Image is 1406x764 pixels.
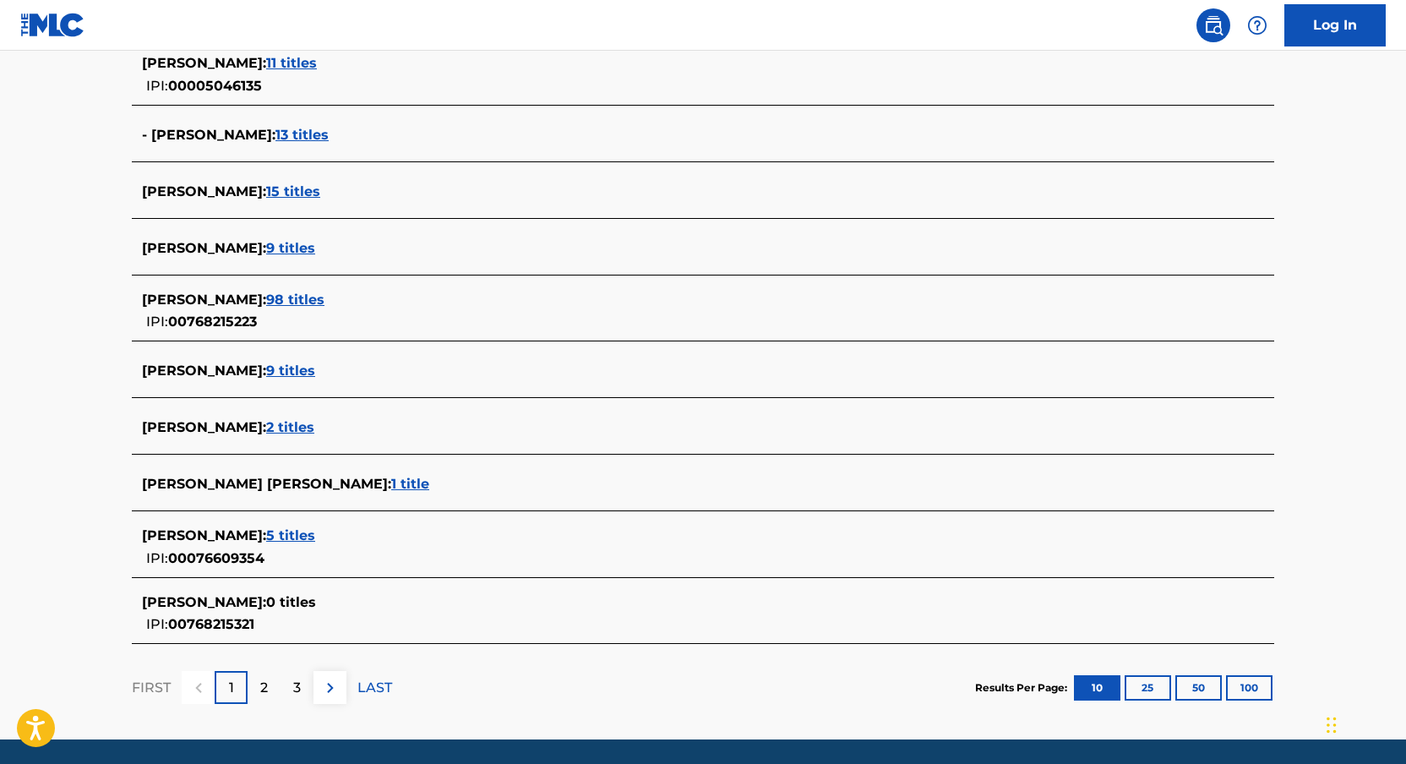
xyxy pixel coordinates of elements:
[229,678,234,698] p: 1
[1247,15,1267,35] img: help
[142,55,266,71] span: [PERSON_NAME] :
[146,78,168,94] span: IPI:
[260,678,268,698] p: 2
[142,183,266,199] span: [PERSON_NAME] :
[293,678,301,698] p: 3
[1327,700,1337,750] div: Drag
[146,550,168,566] span: IPI:
[132,678,171,698] p: FIRST
[1074,675,1120,701] button: 10
[146,314,168,330] span: IPI:
[357,678,392,698] p: LAST
[266,240,315,256] span: 9 titles
[1125,675,1171,701] button: 25
[266,55,317,71] span: 11 titles
[266,594,316,610] span: 0 titles
[142,240,266,256] span: [PERSON_NAME] :
[1175,675,1222,701] button: 50
[275,127,329,143] span: 13 titles
[266,183,320,199] span: 15 titles
[1284,4,1386,46] a: Log In
[266,363,315,379] span: 9 titles
[266,292,324,308] span: 98 titles
[142,527,266,543] span: [PERSON_NAME] :
[142,127,275,143] span: - [PERSON_NAME] :
[975,680,1071,696] p: Results Per Page:
[320,678,341,698] img: right
[1240,8,1274,42] div: Help
[1226,675,1272,701] button: 100
[142,363,266,379] span: [PERSON_NAME] :
[142,476,391,492] span: [PERSON_NAME] [PERSON_NAME] :
[266,419,314,435] span: 2 titles
[146,616,168,632] span: IPI:
[1322,683,1406,764] iframe: Chat Widget
[266,527,315,543] span: 5 titles
[1196,8,1230,42] a: Public Search
[168,78,262,94] span: 00005046135
[142,419,266,435] span: [PERSON_NAME] :
[168,550,264,566] span: 00076609354
[142,292,266,308] span: [PERSON_NAME] :
[168,314,257,330] span: 00768215223
[142,594,266,610] span: [PERSON_NAME] :
[168,616,254,632] span: 00768215321
[20,13,85,37] img: MLC Logo
[1203,15,1223,35] img: search
[391,476,429,492] span: 1 title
